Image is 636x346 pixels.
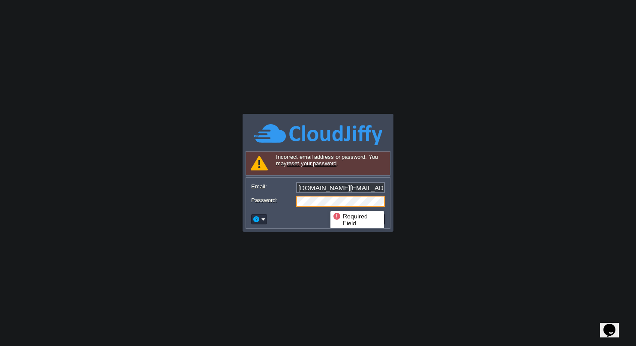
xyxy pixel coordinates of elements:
[333,212,382,227] div: Required Field
[254,123,382,146] img: CloudJiffy
[287,160,336,167] a: reset your password
[251,182,295,191] label: Email:
[600,312,627,337] iframe: chat widget
[246,151,390,176] div: Incorrect email address or password. You may .
[251,196,295,205] label: Password:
